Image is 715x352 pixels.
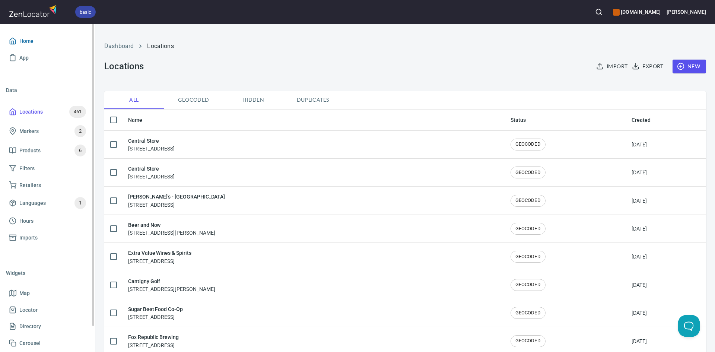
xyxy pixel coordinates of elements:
span: 461 [69,108,86,116]
div: [STREET_ADDRESS] [128,165,175,180]
a: Products6 [6,141,89,160]
div: [STREET_ADDRESS][PERSON_NAME] [128,221,215,237]
div: basic [75,6,96,18]
span: GEOCODED [511,141,545,148]
h3: Locations [104,61,143,72]
span: GEOCODED [511,253,545,260]
span: Duplicates [287,95,338,105]
a: Markers2 [6,121,89,141]
a: Hours [6,213,89,229]
button: Export [630,60,666,73]
button: New [673,60,706,73]
h6: Central Store [128,137,175,145]
span: Home [19,37,34,46]
button: color-CE600E [613,9,620,16]
h6: Extra Value Wines & Spirits [128,249,191,257]
span: Directory [19,322,41,331]
div: [STREET_ADDRESS][PERSON_NAME] [128,277,215,293]
div: [DATE] [632,141,647,148]
a: Home [6,33,89,50]
button: [PERSON_NAME] [667,4,706,20]
span: GEOCODED [511,281,545,288]
h6: [DOMAIN_NAME] [613,8,660,16]
a: Locations461 [6,102,89,121]
a: Languages1 [6,193,89,213]
span: Map [19,289,30,298]
span: GEOCODED [511,310,545,317]
div: [DATE] [632,281,647,289]
div: [DATE] [632,253,647,260]
span: Locator [19,305,38,315]
li: Widgets [6,264,89,282]
div: [STREET_ADDRESS] [128,305,183,321]
span: Filters [19,164,35,173]
img: zenlocator [9,3,59,19]
span: Languages [19,199,46,208]
button: Import [595,60,630,73]
span: Markers [19,127,39,136]
span: New [679,62,700,71]
h6: Fox Republic Brewing [128,333,179,341]
span: GEOCODED [511,197,545,204]
iframe: Help Scout Beacon - Open [678,315,700,337]
th: Name [122,110,505,131]
h6: Sugar Beet Food Co-Op [128,305,183,313]
a: App [6,50,89,66]
a: Dashboard [104,42,134,50]
span: GEOCODED [511,169,545,176]
a: Directory [6,318,89,335]
span: 2 [74,127,86,136]
h6: [PERSON_NAME]'s - [GEOGRAPHIC_DATA] [128,193,225,201]
span: Products [19,146,41,155]
a: Filters [6,160,89,177]
span: Carousel [19,339,41,348]
span: Locations [19,107,43,117]
span: All [109,95,159,105]
span: Retailers [19,181,41,190]
h6: Central Store [128,165,175,173]
div: [STREET_ADDRESS] [128,333,179,349]
div: [STREET_ADDRESS] [128,249,191,264]
h6: Cantigny Golf [128,277,215,285]
span: basic [75,8,96,16]
th: Created [626,110,706,131]
div: [STREET_ADDRESS] [128,193,225,208]
a: Locator [6,302,89,318]
div: Manage your apps [613,4,660,20]
div: [STREET_ADDRESS] [128,137,175,152]
nav: breadcrumb [104,42,706,51]
span: 6 [74,146,86,155]
a: Locations [147,42,174,50]
span: GEOCODED [511,337,545,345]
a: Retailers [6,177,89,194]
a: Map [6,285,89,302]
span: App [19,53,29,63]
a: Imports [6,229,89,246]
div: [DATE] [632,197,647,204]
th: Status [505,110,626,131]
div: [DATE] [632,225,647,232]
h6: [PERSON_NAME] [667,8,706,16]
span: Hours [19,216,34,226]
div: [DATE] [632,309,647,317]
span: Import [598,62,627,71]
span: Hidden [228,95,279,105]
div: [DATE] [632,337,647,345]
span: Export [633,62,663,71]
span: GEOCODED [511,225,545,232]
span: 1 [74,199,86,207]
h6: Beer and Now [128,221,215,229]
span: Geocoded [168,95,219,105]
a: Carousel [6,335,89,352]
li: Data [6,81,89,99]
div: [DATE] [632,169,647,176]
span: Imports [19,233,38,242]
